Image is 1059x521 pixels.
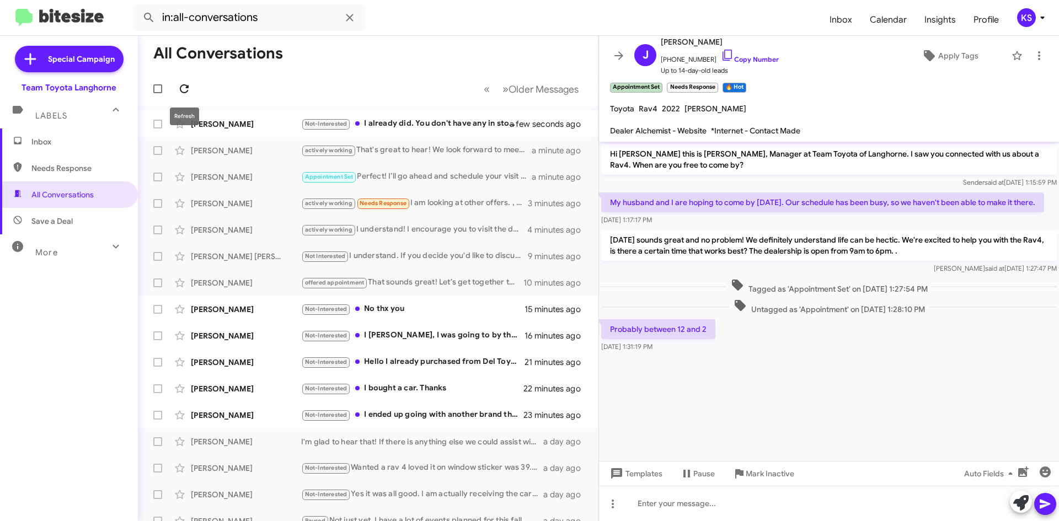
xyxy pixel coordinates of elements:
div: [PERSON_NAME] [191,277,301,288]
div: KS [1017,8,1036,27]
span: Not-Interested [305,464,347,471]
span: » [502,82,509,96]
button: Templates [599,464,671,484]
div: [PERSON_NAME] [PERSON_NAME] [191,251,301,262]
div: [PERSON_NAME] [191,436,301,447]
div: [PERSON_NAME] [191,489,301,500]
div: Wanted a rav 4 loved it on window sticker was 39.0000 and we ask for military police officer, any... [301,461,543,474]
span: [DATE] 1:31:19 PM [601,342,652,351]
span: Untagged as 'Appointment' on [DATE] 1:28:10 PM [729,299,929,315]
span: Tagged as 'Appointment Set' on [DATE] 1:27:54 PM [726,278,932,294]
span: Apply Tags [938,46,978,66]
div: [PERSON_NAME] [191,330,301,341]
span: Dealer Alchemist - Website [610,126,707,136]
div: That's great to hear! We look forward to meeting with you soon. [301,144,532,157]
button: Mark Inactive [724,464,803,484]
div: 10 minutes ago [523,277,590,288]
div: [PERSON_NAME] [191,171,301,182]
div: 16 minutes ago [525,330,590,341]
div: 3 minutes ago [528,198,590,209]
button: Pause [671,464,724,484]
span: [PHONE_NUMBER] [661,49,779,65]
span: Mark Inactive [746,464,794,484]
span: actively working [305,226,352,233]
small: Needs Response [667,83,718,93]
span: Not-Interested [305,491,347,498]
div: 21 minutes ago [525,357,590,368]
span: actively working [305,147,352,154]
span: Up to 14-day-old leads [661,65,779,76]
a: Calendar [861,4,916,36]
p: My husband and I are hoping to come by [DATE]. Our schedule has been busy, so we haven't been abl... [601,192,1044,212]
small: Appointment Set [610,83,662,93]
input: Search [133,4,365,31]
div: That sounds great! Let's get together to discuss your options for the red Highlander. When would ... [301,276,523,289]
span: [PERSON_NAME] [661,35,779,49]
a: Special Campaign [15,46,124,72]
a: Inbox [821,4,861,36]
div: 9 minutes ago [528,251,590,262]
span: More [35,248,58,257]
span: Appointment Set [305,173,354,180]
span: 2022 [662,104,680,114]
span: J [643,46,649,64]
span: Not-Interested [305,385,347,392]
span: [PERSON_NAME] [DATE] 1:27:47 PM [934,264,1057,272]
div: 23 minutes ago [523,410,590,421]
span: « [484,82,490,96]
div: Hello I already purchased from Del Toyota Thank you for following up DBoyes [301,356,525,368]
p: Probably between 12 and 2 [601,319,715,339]
span: Not-Interested [305,358,347,366]
span: offered appointment [305,279,365,286]
div: [PERSON_NAME] [191,198,301,209]
div: No thx you [301,303,525,315]
div: Team Toyota Langhorne [22,82,116,93]
span: Special Campaign [48,53,115,65]
div: [PERSON_NAME] [191,463,301,474]
span: Not-Interested [305,411,347,418]
div: 22 minutes ago [523,383,590,394]
p: Hi [PERSON_NAME] this is [PERSON_NAME], Manager at Team Toyota of Langhorne. I saw you connected ... [601,144,1057,175]
div: 15 minutes ago [525,304,590,315]
button: Auto Fields [955,464,1026,484]
a: Copy Number [721,55,779,63]
span: Labels [35,111,67,121]
span: Not-Interested [305,332,347,339]
a: Insights [916,4,965,36]
div: [PERSON_NAME] [191,357,301,368]
div: 4 minutes ago [527,224,590,235]
span: [PERSON_NAME] [684,104,746,114]
span: All Conversations [31,189,94,200]
div: [PERSON_NAME] [191,145,301,156]
div: [PERSON_NAME] [191,304,301,315]
nav: Page navigation example [478,78,585,100]
span: Not-Interested [305,305,347,313]
div: I understand! I encourage you to visit the dealership to explore any available options that suit ... [301,223,527,236]
span: Older Messages [509,83,579,95]
div: I already did. You don't have any in stock. [301,117,523,130]
span: Sender [DATE] 1:15:59 PM [963,178,1057,186]
div: a day ago [543,463,590,474]
h1: All Conversations [153,45,283,62]
div: [PERSON_NAME] [191,410,301,421]
span: Templates [608,464,662,484]
p: [DATE] sounds great and no problem! We definitely understand life can be hectic. We're excited to... [601,230,1057,261]
div: [PERSON_NAME] [191,383,301,394]
span: Rav4 [639,104,657,114]
div: I am looking at other offers. , I would need a verbal agreement before i would commit to coming d... [301,197,528,210]
div: a minute ago [532,145,590,156]
div: I understand. If you decide you'd like to discuss your vehicle further, feel free to reach out. W... [301,250,528,262]
span: said at [985,178,1004,186]
div: I [PERSON_NAME], I was going to by the car over the phone, because I live in [US_STATE]. However,... [301,329,525,342]
span: said at [985,264,1004,272]
span: Not Interested [305,253,346,260]
span: [DATE] 1:17:17 PM [601,216,652,224]
div: a few seconds ago [523,119,590,130]
span: Needs Response [360,200,407,207]
div: [PERSON_NAME] [191,119,301,130]
div: Yes it was all good. I am actually receiving the car [DATE] [301,488,543,501]
div: Refresh [170,108,199,125]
